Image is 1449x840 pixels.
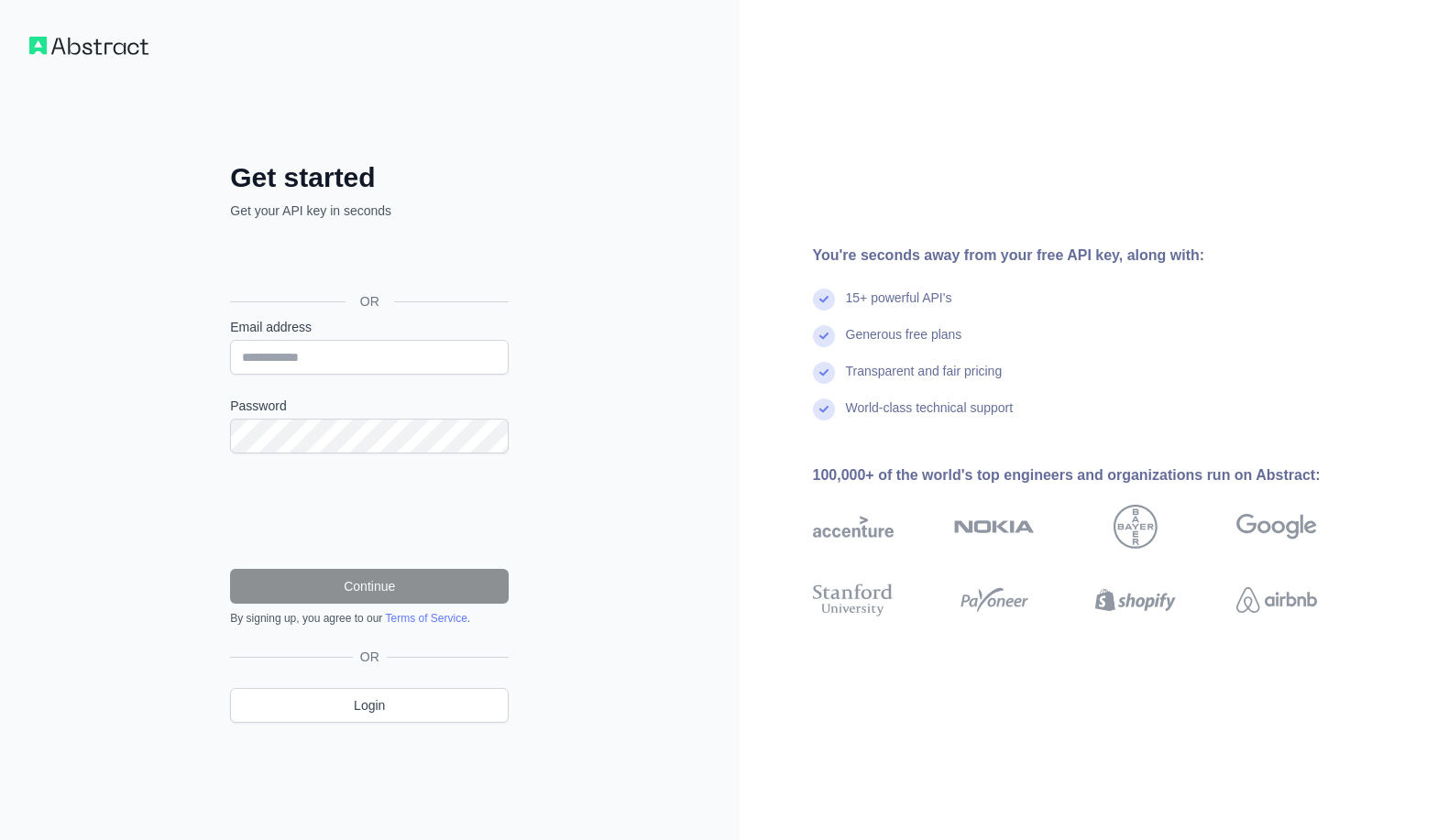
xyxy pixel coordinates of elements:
div: You're seconds away from your free API key, along with: [813,245,1376,267]
p: Get your API key in seconds [230,202,509,220]
button: Continue [230,569,509,604]
img: check mark [813,325,835,347]
span: OR [353,648,387,666]
img: airbnb [1236,580,1317,620]
span: OR [346,292,394,311]
img: google [1236,505,1317,549]
div: Transparent and fair pricing [846,362,1003,398]
div: World-class technical support [846,398,1014,435]
div: 100,000+ of the world's top engineers and organizations run on Abstract: [813,464,1376,486]
iframe: Sign in with Google Button [221,240,514,280]
div: 15+ powerful API's [846,289,952,325]
img: shopify [1095,580,1176,620]
h2: Get started [230,161,509,194]
img: nokia [954,505,1035,549]
img: check mark [813,362,835,384]
label: Email address [230,318,509,336]
a: Terms of Service [385,612,467,625]
img: check mark [813,398,835,420]
img: check mark [813,289,835,311]
label: Password [230,397,509,415]
iframe: reCAPTCHA [230,475,509,547]
a: Login [230,688,509,723]
img: stanford university [813,580,894,620]
img: bayer [1114,505,1158,549]
div: By signing up, you agree to our . [230,611,509,626]
div: Generous free plans [846,325,962,362]
img: Workflow [29,37,148,55]
img: payoneer [954,580,1035,620]
img: accenture [813,505,894,549]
